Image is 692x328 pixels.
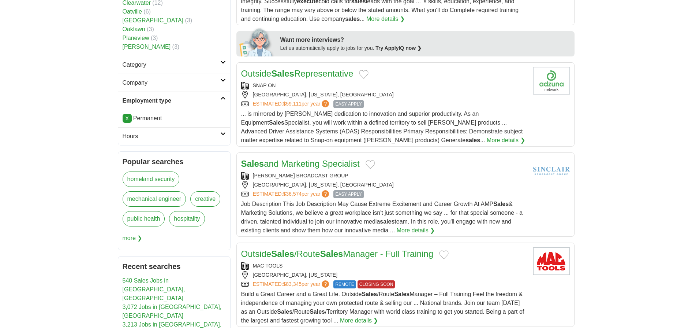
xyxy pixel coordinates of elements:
img: Company logo [533,67,570,95]
strong: Sales [493,201,509,207]
button: Add to favorite jobs [359,70,369,79]
a: MAC TOOLS [253,263,283,269]
a: More details ❯ [397,226,435,235]
span: more ❯ [123,231,142,246]
h2: Popular searches [123,156,226,167]
h2: Category [123,60,220,69]
span: (3) [172,44,180,50]
a: Category [118,56,230,74]
span: (3) [151,35,158,41]
span: $83,345 [283,281,302,287]
div: [GEOGRAPHIC_DATA], [US_STATE] [241,271,527,279]
span: (3) [185,17,192,23]
a: Oaklawn [123,26,145,32]
h2: Recent searches [123,261,226,272]
strong: Sales [277,309,292,315]
span: Job Description This Job Description May Cause Extreme Excitement and Career Growth At AMP & Mark... [241,201,523,233]
div: Let us automatically apply to jobs for you. [280,44,570,52]
a: More details ❯ [366,15,405,23]
img: Mac Tools logo [533,247,570,275]
a: Company [118,74,230,92]
a: [PERSON_NAME] BROADCAST GROUP [253,173,348,178]
a: [GEOGRAPHIC_DATA] [123,17,184,23]
span: Build a Great Career and a Great Life. Outside /Route Manager – Full Training Feel the freedom & ... [241,291,524,324]
a: Salesand Marketing Specialist [241,159,360,169]
span: $36,574 [283,191,302,197]
strong: Sales [310,309,325,315]
div: SNAP ON [241,82,527,89]
strong: Sales [271,249,294,259]
button: Add to favorite jobs [366,160,375,169]
img: apply-iq-scientist.png [239,27,275,56]
a: mechanical engineer [123,191,186,207]
span: (6) [143,8,151,15]
li: Permanent [123,114,226,123]
img: Sinclair Broadcast Group logo [533,157,570,185]
a: creative [190,191,220,207]
span: ? [322,280,329,288]
h2: Hours [123,132,220,141]
a: Hours [118,127,230,145]
h2: Company [123,78,220,87]
div: [GEOGRAPHIC_DATA], [US_STATE], [GEOGRAPHIC_DATA] [241,91,527,99]
strong: Sales [241,159,264,169]
a: public health [123,211,165,226]
span: ? [322,190,329,198]
strong: Sales [394,291,409,297]
a: hospitality [169,211,205,226]
a: 540 Sales Jobs in [GEOGRAPHIC_DATA], [GEOGRAPHIC_DATA] [123,277,185,301]
button: Add to favorite jobs [439,250,449,259]
div: Want more interviews? [280,36,570,44]
a: homeland security [123,172,180,187]
a: More details ❯ [487,136,525,145]
strong: Sales [320,249,343,259]
a: 3,072 Jobs in [GEOGRAPHIC_DATA], [GEOGRAPHIC_DATA] [123,304,222,319]
strong: sales [345,16,360,22]
a: ESTIMATED:$36,574per year? [253,190,331,198]
strong: sales [465,137,480,143]
a: Planeview [123,35,149,41]
span: EASY APPLY [333,190,363,198]
div: [GEOGRAPHIC_DATA], [US_STATE], [GEOGRAPHIC_DATA] [241,181,527,189]
strong: Sales [362,291,377,297]
span: CLOSING SOON [358,280,395,288]
a: Try ApplyIQ now ❯ [375,45,422,51]
span: $59,111 [283,101,302,107]
span: ? [322,100,329,107]
a: Oatville [123,8,142,15]
span: ... is mirrored by [PERSON_NAME] dedication to innovation and superior productivity. As an Equipm... [241,111,523,143]
span: REMOTE [333,280,356,288]
a: ESTIMATED:$83,345per year? [253,280,331,288]
a: Employment type [118,92,230,110]
span: EASY APPLY [333,100,363,108]
strong: sales [380,218,394,225]
a: ESTIMATED:$59,111per year? [253,100,331,108]
a: OutsideSales/RouteSalesManager - Full Training [241,249,434,259]
a: More details ❯ [340,316,378,325]
a: X [123,114,132,123]
h2: Employment type [123,96,220,105]
strong: Sales [269,119,284,126]
a: OutsideSalesRepresentative [241,69,354,78]
span: (3) [147,26,154,32]
a: [PERSON_NAME] [123,44,171,50]
strong: Sales [271,69,294,78]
